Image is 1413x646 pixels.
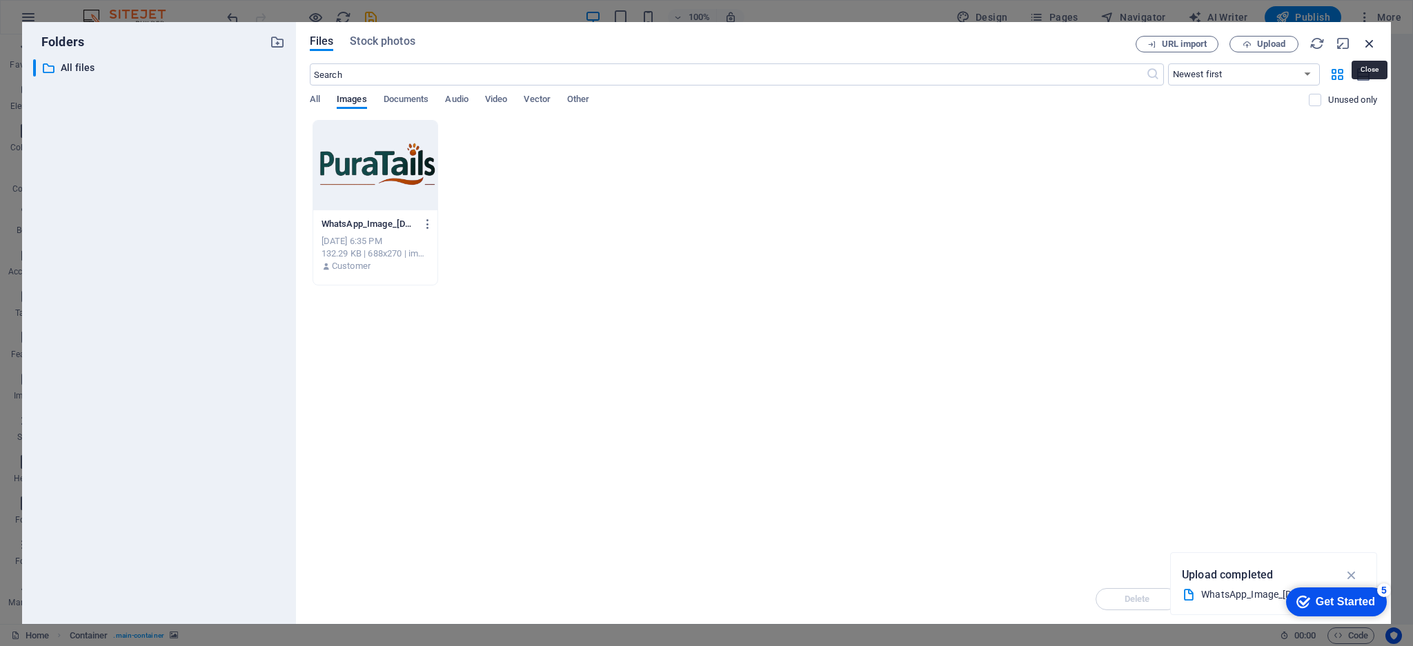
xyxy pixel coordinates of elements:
div: Get Started 5 items remaining, 0% complete [11,7,112,36]
div: ​ [33,59,36,77]
span: Other [567,91,589,110]
span: Files [310,33,334,50]
p: Displays only files that are not in use on the website. Files added during this session can still... [1328,94,1377,106]
p: All files [61,60,259,76]
span: Audio [445,91,468,110]
div: [DATE] 6:35 PM [322,235,429,248]
p: WhatsApp_Image_2025-09-05_at_17.33.38-removebg-preview-YbDuHame13zUKtPD2Ym_lg.png [322,218,416,230]
button: Upload [1229,36,1298,52]
span: Upload [1257,40,1285,48]
span: Documents [384,91,429,110]
p: Customer [332,260,370,272]
i: Minimize [1336,36,1351,51]
span: Video [485,91,507,110]
i: Reload [1310,36,1325,51]
span: URL import [1162,40,1207,48]
input: Search [310,63,1146,85]
div: Get Started [41,15,100,28]
div: 5 [102,3,116,17]
span: Images [337,91,367,110]
i: Create new folder [270,34,285,50]
span: All [310,91,320,110]
p: Folders [33,33,84,51]
p: Upload completed [1182,566,1273,584]
div: WhatsApp_Image_[DATE]_at_17.33.38-removebg-preview.png [1201,587,1335,603]
div: 132.29 KB | 688x270 | image/png [322,248,429,260]
span: Vector [524,91,551,110]
button: URL import [1136,36,1218,52]
span: Stock photos [350,33,415,50]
